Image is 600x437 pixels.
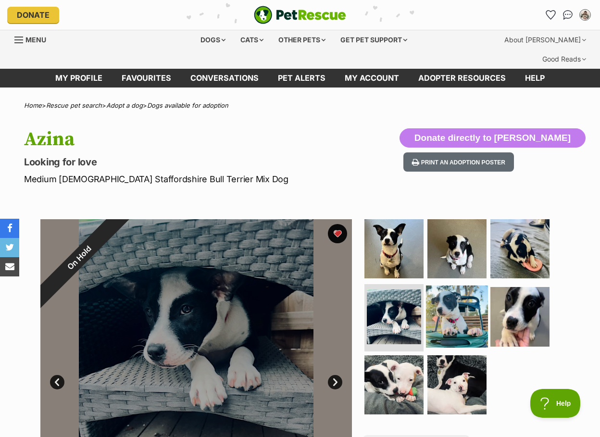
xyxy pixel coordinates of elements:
a: conversations [181,69,268,87]
ul: Account quick links [543,7,593,23]
img: Photo of Azina [427,219,487,278]
a: Favourites [112,69,181,87]
a: Home [24,101,42,109]
img: Photo of Azina [367,289,421,344]
img: Photo of Azina [426,286,488,348]
a: Donate [7,7,59,23]
a: Adopt a dog [106,101,143,109]
p: Medium [DEMOGRAPHIC_DATA] Staffordshire Bull Terrier Mix Dog [24,173,367,186]
div: Other pets [272,30,332,50]
div: Get pet support [334,30,414,50]
div: Dogs [194,30,232,50]
button: Donate directly to [PERSON_NAME] [400,128,586,148]
button: Print an adoption poster [403,152,514,172]
a: Pet alerts [268,69,335,87]
img: Photo of Azina [364,355,424,414]
p: Looking for love [24,155,367,169]
a: Adopter resources [409,69,515,87]
a: Conversations [560,7,575,23]
a: Help [515,69,554,87]
a: Favourites [543,7,558,23]
iframe: Help Scout Beacon - Open [530,389,581,418]
button: favourite [328,224,347,243]
a: Prev [50,375,64,389]
img: chat-41dd97257d64d25036548639549fe6c8038ab92f7586957e7f3b1b290dea8141.svg [563,10,573,20]
a: Menu [14,30,53,48]
img: logo-e224e6f780fb5917bec1dbf3a21bbac754714ae5b6737aabdf751b685950b380.svg [254,6,346,24]
button: My account [577,7,593,23]
a: Next [328,375,342,389]
div: On Hold [18,197,140,319]
a: My account [335,69,409,87]
h1: Azina [24,128,367,150]
div: Cats [234,30,270,50]
div: Good Reads [536,50,593,69]
img: Frankie Zheng profile pic [580,10,590,20]
img: Photo of Azina [490,219,550,278]
a: Dogs available for adoption [147,101,228,109]
div: About [PERSON_NAME] [498,30,593,50]
a: My profile [46,69,112,87]
a: Rescue pet search [46,101,102,109]
img: Photo of Azina [490,287,550,346]
span: Menu [25,36,46,44]
img: Photo of Azina [427,355,487,414]
img: Photo of Azina [364,219,424,278]
a: PetRescue [254,6,346,24]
